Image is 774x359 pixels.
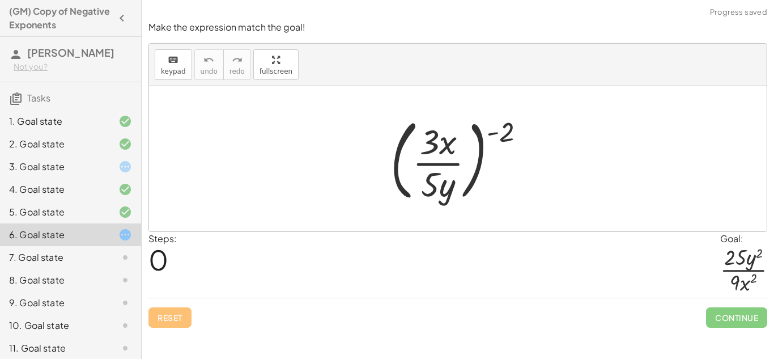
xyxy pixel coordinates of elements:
div: 2. Goal state [9,137,100,151]
div: 5. Goal state [9,205,100,219]
span: undo [201,67,218,75]
i: Task not started. [118,273,132,287]
i: keyboard [168,53,178,67]
button: redoredo [223,49,251,80]
div: 9. Goal state [9,296,100,310]
i: Task not started. [118,251,132,264]
div: 10. Goal state [9,319,100,332]
i: redo [232,53,243,67]
i: Task not started. [118,296,132,310]
div: 1. Goal state [9,115,100,128]
div: 6. Goal state [9,228,100,242]
div: 8. Goal state [9,273,100,287]
span: Tasks [27,92,50,104]
i: Task finished and correct. [118,205,132,219]
span: redo [229,67,245,75]
button: undoundo [194,49,224,80]
div: Not you? [14,61,132,73]
div: 3. Goal state [9,160,100,174]
i: Task started. [118,228,132,242]
span: fullscreen [260,67,292,75]
div: 4. Goal state [9,183,100,196]
i: undo [203,53,214,67]
i: Task finished and correct. [118,137,132,151]
p: Make the expression match the goal! [148,21,767,34]
i: Task finished and correct. [118,115,132,128]
h4: (GM) Copy of Negative Exponents [9,5,112,32]
label: Steps: [148,233,177,244]
i: Task finished and correct. [118,183,132,196]
div: Goal: [720,232,767,246]
div: 7. Goal state [9,251,100,264]
button: keyboardkeypad [155,49,192,80]
i: Task not started. [118,319,132,332]
i: Task started. [118,160,132,174]
button: fullscreen [253,49,299,80]
span: keypad [161,67,186,75]
span: 0 [148,242,168,277]
span: [PERSON_NAME] [27,46,114,59]
span: Progress saved [710,7,767,18]
i: Task not started. [118,341,132,355]
div: 11. Goal state [9,341,100,355]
